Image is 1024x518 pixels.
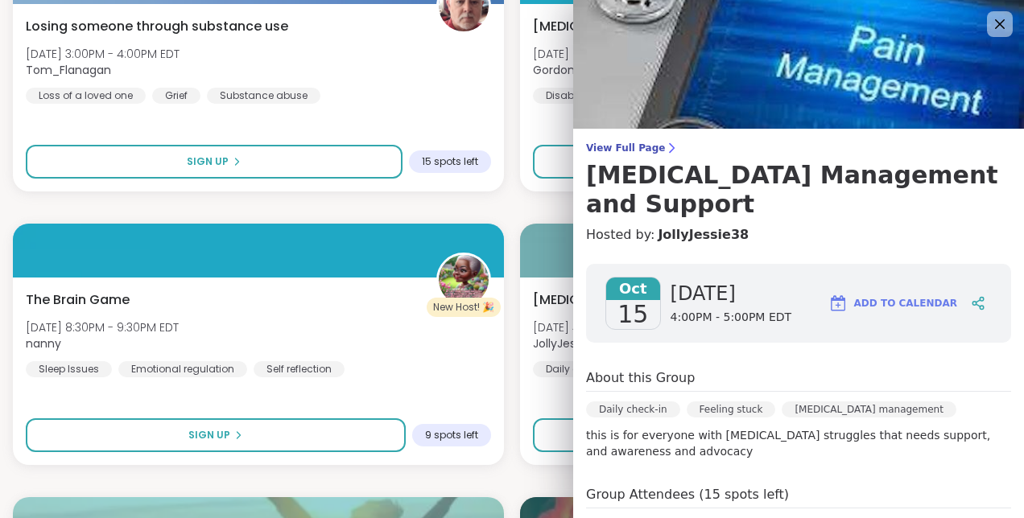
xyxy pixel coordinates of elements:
[586,401,680,417] div: Daily check-in
[26,145,403,179] button: Sign Up
[26,62,111,78] b: Tom_Flanagan
[26,88,146,104] div: Loss of a loved one
[533,62,588,78] b: GordonJD
[533,418,910,452] button: Sign Up
[828,294,848,313] img: ShareWell Logomark
[427,298,501,317] div: New Host! 🎉
[586,427,1011,459] p: this is for everyone with [MEDICAL_DATA] struggles that needs support, and awareness and advocacy
[586,368,695,388] h4: About this Group
[617,300,648,329] span: 15
[187,154,229,169] span: Sign Up
[586,485,1011,508] h4: Group Attendees (15 spots left)
[26,335,61,351] b: nanny
[26,290,130,310] span: The Brain Game
[152,88,200,104] div: Grief
[658,225,749,245] a: JollyJessie38
[533,319,687,335] span: [DATE] 4:00PM - 5:00PM EDT
[586,161,1011,219] h3: [MEDICAL_DATA] Management and Support
[425,429,478,442] span: 9 spots left
[533,46,687,62] span: [DATE] 8:00PM - 9:00PM EDT
[671,310,792,326] span: 4:00PM - 5:00PM EDT
[26,46,180,62] span: [DATE] 3:00PM - 4:00PM EDT
[118,361,247,377] div: Emotional regulation
[533,361,630,377] div: Daily check-in
[854,296,957,310] span: Add to Calendar
[439,255,489,305] img: nanny
[782,401,956,417] div: [MEDICAL_DATA] management
[533,17,722,36] span: [MEDICAL_DATA] & Disability
[26,17,288,36] span: Losing someone through substance use
[586,142,1011,154] span: View Full Page
[687,401,776,417] div: Feeling stuck
[188,428,230,442] span: Sign Up
[671,281,792,306] span: [DATE]
[533,88,611,104] div: Disabilities
[586,142,1011,219] a: View Full Page[MEDICAL_DATA] Management and Support
[207,88,320,104] div: Substance abuse
[26,319,179,335] span: [DATE] 8:30PM - 9:30PM EDT
[606,277,660,300] span: Oct
[533,335,605,351] b: JollyJessie38
[533,290,823,310] span: [MEDICAL_DATA] Management and Support
[533,145,910,179] button: Sign Up
[26,361,112,377] div: Sleep Issues
[254,361,345,377] div: Self reflection
[26,418,406,452] button: Sign Up
[422,155,478,168] span: 15 spots left
[821,284,964,323] button: Add to Calendar
[586,225,1011,245] h4: Hosted by:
